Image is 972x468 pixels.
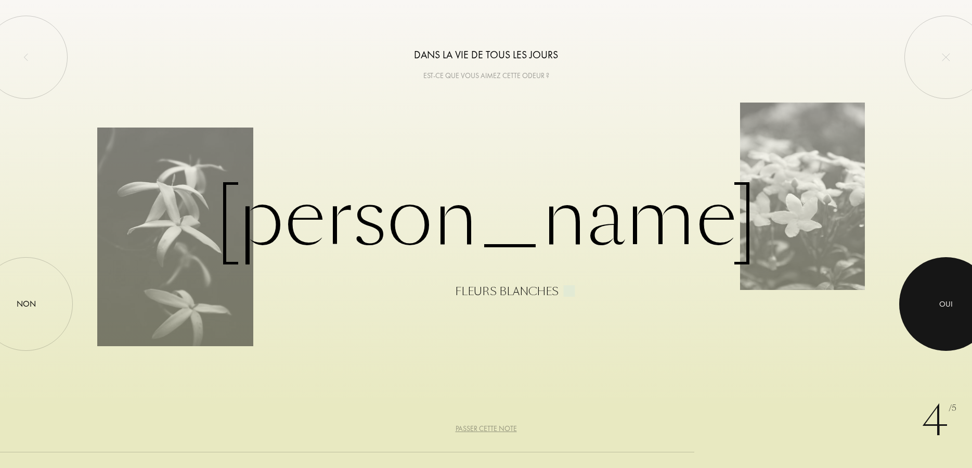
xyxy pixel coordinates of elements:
div: Passer cette note [456,423,517,434]
div: Oui [939,298,953,310]
img: quit_onboard.svg [942,53,950,61]
div: [PERSON_NAME] [97,171,875,298]
div: 4 [922,390,956,452]
span: /5 [949,402,956,414]
div: Fleurs blanches [455,285,559,298]
img: left_onboard.svg [22,53,30,61]
div: Non [17,298,36,310]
